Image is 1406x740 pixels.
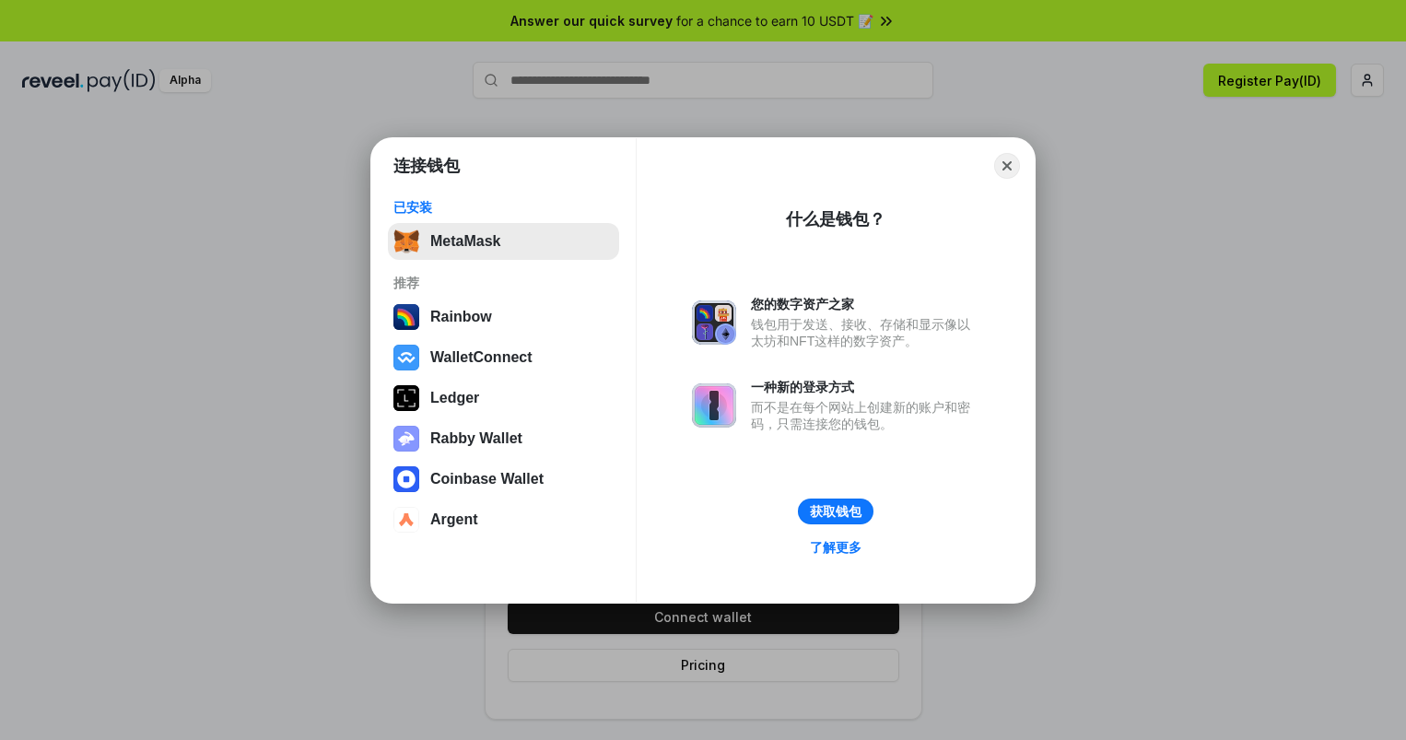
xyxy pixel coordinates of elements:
div: 而不是在每个网站上创建新的账户和密码，只需连接您的钱包。 [751,399,979,432]
button: MetaMask [388,223,619,260]
button: Close [994,153,1020,179]
div: Ledger [430,390,479,406]
button: 获取钱包 [798,499,873,524]
img: svg+xml,%3Csvg%20fill%3D%22none%22%20height%3D%2233%22%20viewBox%3D%220%200%2035%2033%22%20width%... [393,229,419,254]
h1: 连接钱包 [393,155,460,177]
img: svg+xml,%3Csvg%20xmlns%3D%22http%3A%2F%2Fwww.w3.org%2F2000%2Fsvg%22%20fill%3D%22none%22%20viewBox... [692,300,736,345]
img: svg+xml,%3Csvg%20xmlns%3D%22http%3A%2F%2Fwww.w3.org%2F2000%2Fsvg%22%20fill%3D%22none%22%20viewBox... [692,383,736,428]
div: Rabby Wallet [430,430,522,447]
button: Rabby Wallet [388,420,619,457]
div: 钱包用于发送、接收、存储和显示像以太坊和NFT这样的数字资产。 [751,316,979,349]
div: 推荐 [393,275,614,291]
div: 获取钱包 [810,503,861,520]
div: 什么是钱包？ [786,208,885,230]
img: svg+xml,%3Csvg%20width%3D%2228%22%20height%3D%2228%22%20viewBox%3D%220%200%2028%2028%22%20fill%3D... [393,345,419,370]
a: 了解更多 [799,535,873,559]
button: Ledger [388,380,619,417]
div: 已安装 [393,199,614,216]
img: svg+xml,%3Csvg%20xmlns%3D%22http%3A%2F%2Fwww.w3.org%2F2000%2Fsvg%22%20width%3D%2228%22%20height%3... [393,385,419,411]
img: svg+xml,%3Csvg%20width%3D%2228%22%20height%3D%2228%22%20viewBox%3D%220%200%2028%2028%22%20fill%3D... [393,507,419,533]
div: Argent [430,511,478,528]
img: svg+xml,%3Csvg%20width%3D%22120%22%20height%3D%22120%22%20viewBox%3D%220%200%20120%20120%22%20fil... [393,304,419,330]
div: Rainbow [430,309,492,325]
div: WalletConnect [430,349,533,366]
button: Argent [388,501,619,538]
div: 一种新的登录方式 [751,379,979,395]
button: Rainbow [388,299,619,335]
button: WalletConnect [388,339,619,376]
div: MetaMask [430,233,500,250]
button: Coinbase Wallet [388,461,619,498]
div: Coinbase Wallet [430,471,544,487]
img: svg+xml,%3Csvg%20width%3D%2228%22%20height%3D%2228%22%20viewBox%3D%220%200%2028%2028%22%20fill%3D... [393,466,419,492]
div: 了解更多 [810,539,861,556]
div: 您的数字资产之家 [751,296,979,312]
img: svg+xml,%3Csvg%20xmlns%3D%22http%3A%2F%2Fwww.w3.org%2F2000%2Fsvg%22%20fill%3D%22none%22%20viewBox... [393,426,419,452]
